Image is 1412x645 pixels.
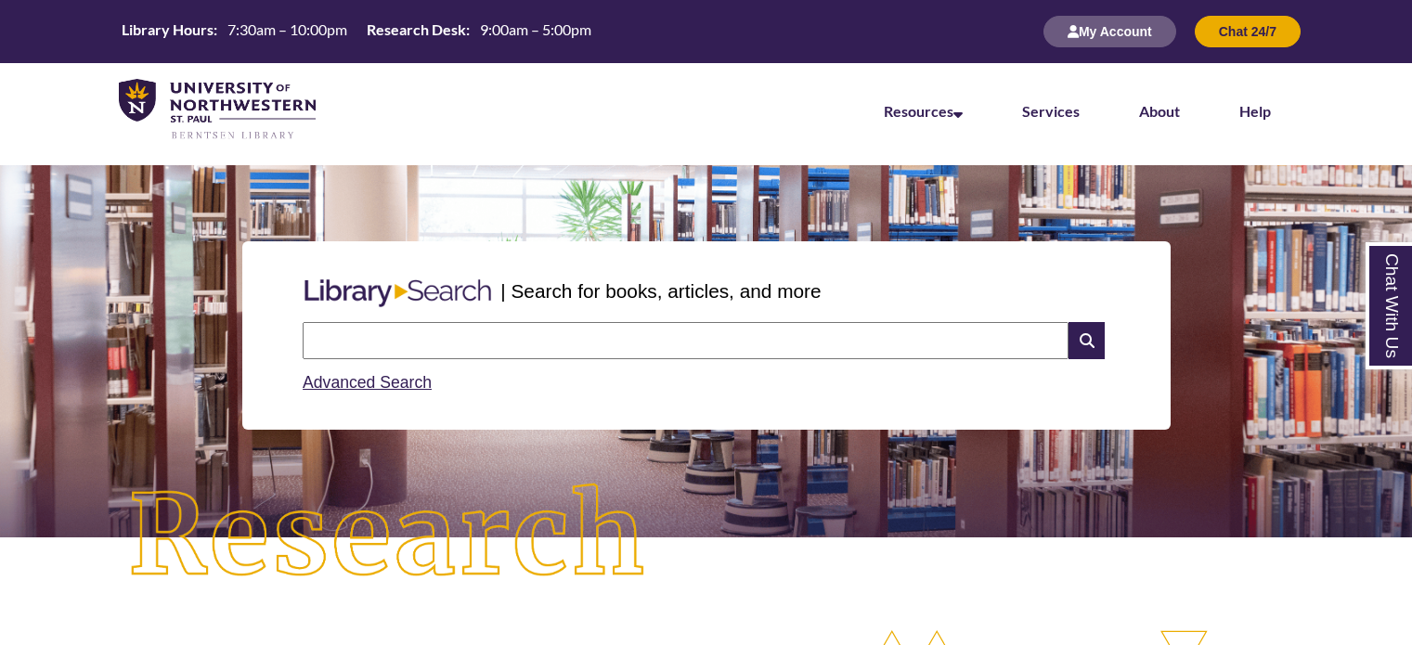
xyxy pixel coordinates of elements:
a: Chat 24/7 [1195,23,1301,39]
th: Library Hours: [114,19,220,40]
a: Services [1022,102,1080,120]
button: Chat 24/7 [1195,16,1301,47]
a: Resources [884,102,963,120]
img: UNWSP Library Logo [119,79,316,141]
button: My Account [1043,16,1176,47]
a: Advanced Search [303,373,432,392]
span: 7:30am – 10:00pm [227,20,347,38]
a: About [1139,102,1180,120]
a: Help [1239,102,1271,120]
table: Hours Today [114,19,599,43]
a: Hours Today [114,19,599,45]
p: | Search for books, articles, and more [500,277,821,305]
a: My Account [1043,23,1176,39]
span: 9:00am – 5:00pm [480,20,591,38]
i: Search [1069,322,1104,359]
img: Libary Search [295,272,500,315]
th: Research Desk: [359,19,473,40]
